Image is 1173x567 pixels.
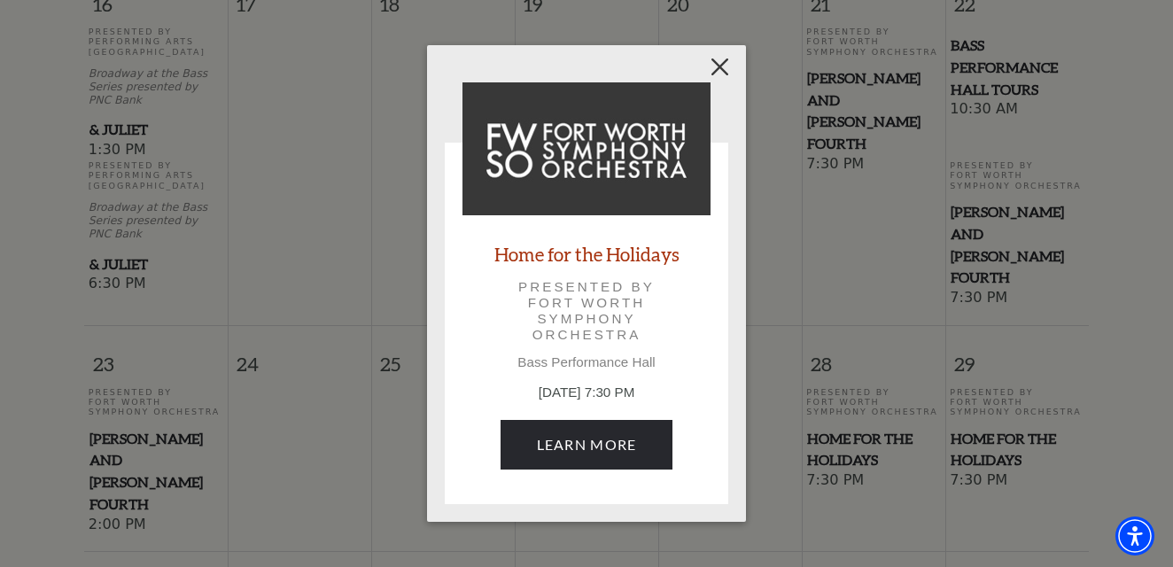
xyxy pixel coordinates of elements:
button: Close [703,50,737,83]
a: November 28, 7:30 PM Learn More [501,420,673,470]
p: [DATE] 7:30 PM [462,383,711,403]
a: Home for the Holidays [494,242,680,266]
p: Bass Performance Hall [462,354,711,370]
p: Presented by Fort Worth Symphony Orchestra [487,279,686,344]
img: Home for the Holidays [462,82,711,215]
div: Accessibility Menu [1115,517,1154,555]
